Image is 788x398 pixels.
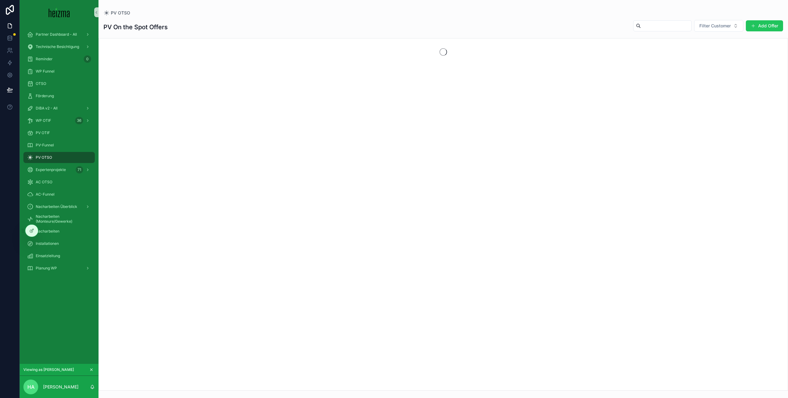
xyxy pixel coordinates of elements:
span: Partner Dashboard - All [36,32,77,37]
span: AC-Funnel [36,192,54,197]
span: WP Funnel [36,69,54,74]
div: 0 [84,55,91,63]
a: OTSO [23,78,95,89]
button: Add Offer [746,20,783,31]
span: Reminder [36,57,53,62]
div: 71 [76,166,83,173]
a: AC-Funnel [23,189,95,200]
span: HA [27,383,34,391]
span: OTSO [36,81,46,86]
a: Expertenprojekte71 [23,164,95,175]
a: WP OTIF36 [23,115,95,126]
a: Einsatzleitung [23,250,95,261]
a: AC OTSO [23,177,95,188]
button: Select Button [694,20,743,32]
span: PV OTSO [36,155,52,160]
a: Nacharbeiten (Monteure/Gewerke) [23,213,95,225]
p: [PERSON_NAME] [43,384,78,390]
span: Installationen [36,241,59,246]
a: PV OTSO [103,10,130,16]
span: DiBA v2 - All [36,106,58,111]
a: Technische Besichtigung [23,41,95,52]
span: Einsatzleitung [36,253,60,258]
a: PV OTIF [23,127,95,138]
span: Nacharbeiten (Monteure/Gewerke) [36,214,89,224]
span: Viewing as [PERSON_NAME] [23,367,74,372]
a: PV-Funnel [23,140,95,151]
a: Förderung [23,90,95,101]
img: App logo [49,7,70,17]
span: AC OTSO [36,180,52,185]
a: Installationen [23,238,95,249]
a: Nacharbeiten [23,226,95,237]
a: DiBA v2 - All [23,103,95,114]
span: PV OTIF [36,130,50,135]
div: scrollable content [20,25,98,282]
span: Nacharbeiten Überblick [36,204,77,209]
div: 36 [75,117,83,124]
a: Planung WP [23,263,95,274]
h1: PV On the Spot Offers [103,23,168,31]
span: PV OTSO [111,10,130,16]
a: WP Funnel [23,66,95,77]
a: Nacharbeiten Überblick [23,201,95,212]
span: PV-Funnel [36,143,54,148]
span: Technische Besichtigung [36,44,79,49]
span: Planung WP [36,266,57,271]
span: Förderung [36,94,54,98]
span: Filter Customer [699,23,731,29]
a: PV OTSO [23,152,95,163]
span: WP OTIF [36,118,51,123]
a: Reminder0 [23,54,95,65]
span: Nacharbeiten [36,229,59,234]
a: Partner Dashboard - All [23,29,95,40]
span: Expertenprojekte [36,167,66,172]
